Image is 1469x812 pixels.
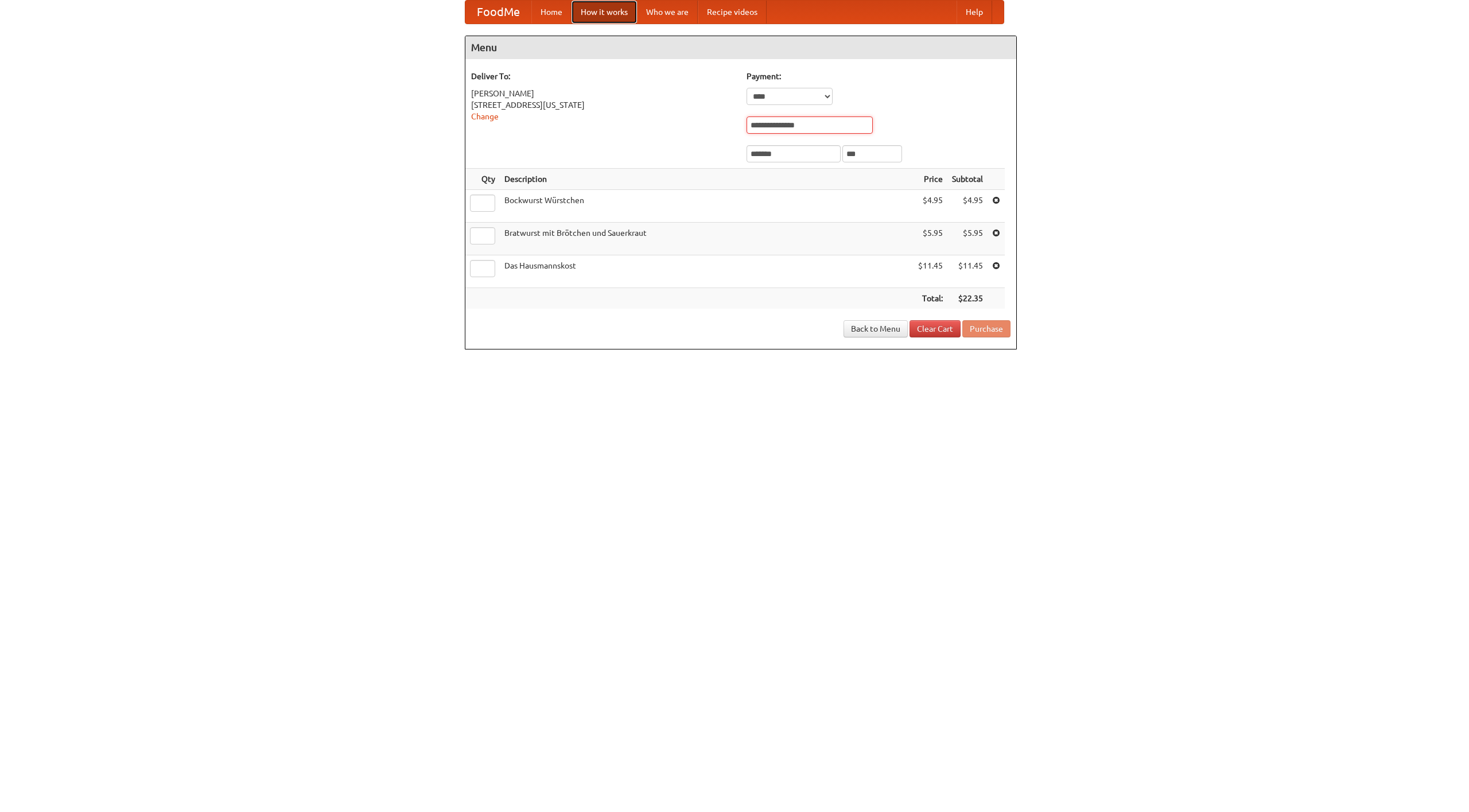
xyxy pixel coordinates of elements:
[947,190,988,223] td: $4.95
[947,223,988,255] td: $5.95
[914,190,947,223] td: $4.95
[500,190,914,223] td: Bockwurst Würstchen
[962,320,1011,337] button: Purchase
[914,288,947,309] th: Total:
[957,1,992,24] a: Help
[947,169,988,190] th: Subtotal
[471,99,735,111] div: [STREET_ADDRESS][US_STATE]
[465,1,531,24] a: FoodMe
[947,255,988,288] td: $11.45
[471,71,735,82] h5: Deliver To:
[500,255,914,288] td: Das Hausmannskost
[914,255,947,288] td: $11.45
[471,112,499,121] a: Change
[947,288,988,309] th: $22.35
[500,223,914,255] td: Bratwurst mit Brötchen und Sauerkraut
[747,71,1011,82] h5: Payment:
[465,169,500,190] th: Qty
[698,1,767,24] a: Recipe videos
[572,1,637,24] a: How it works
[500,169,914,190] th: Description
[910,320,961,337] a: Clear Cart
[844,320,908,337] a: Back to Menu
[471,88,735,99] div: [PERSON_NAME]
[637,1,698,24] a: Who we are
[914,223,947,255] td: $5.95
[465,36,1016,59] h4: Menu
[531,1,572,24] a: Home
[914,169,947,190] th: Price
